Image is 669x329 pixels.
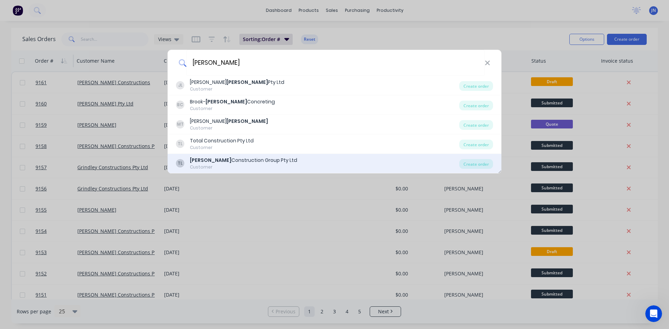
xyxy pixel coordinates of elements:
[459,81,493,91] div: Create order
[186,50,485,76] input: Enter a customer name to create a new order...
[176,81,184,89] div: JL
[190,79,284,86] div: [PERSON_NAME] Pty Ltd
[190,144,254,151] div: Customer
[176,120,184,128] div: MT
[206,98,247,105] b: [PERSON_NAME]
[190,157,231,164] b: [PERSON_NAME]
[190,98,275,105] div: Brook- Concreting
[190,125,268,131] div: Customer
[190,118,268,125] div: [PERSON_NAME]
[176,159,184,167] div: TL
[226,79,268,86] b: [PERSON_NAME]
[645,305,662,322] iframe: Intercom live chat
[459,120,493,130] div: Create order
[190,137,254,144] div: Total Construction Pty Ltd
[226,118,268,125] b: [PERSON_NAME]
[459,101,493,110] div: Create order
[190,164,297,170] div: Customer
[176,101,184,109] div: BC
[190,86,284,92] div: Customer
[176,140,184,148] div: TL
[190,157,297,164] div: Construction Group Pty Ltd
[190,105,275,112] div: Customer
[459,140,493,149] div: Create order
[459,159,493,169] div: Create order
